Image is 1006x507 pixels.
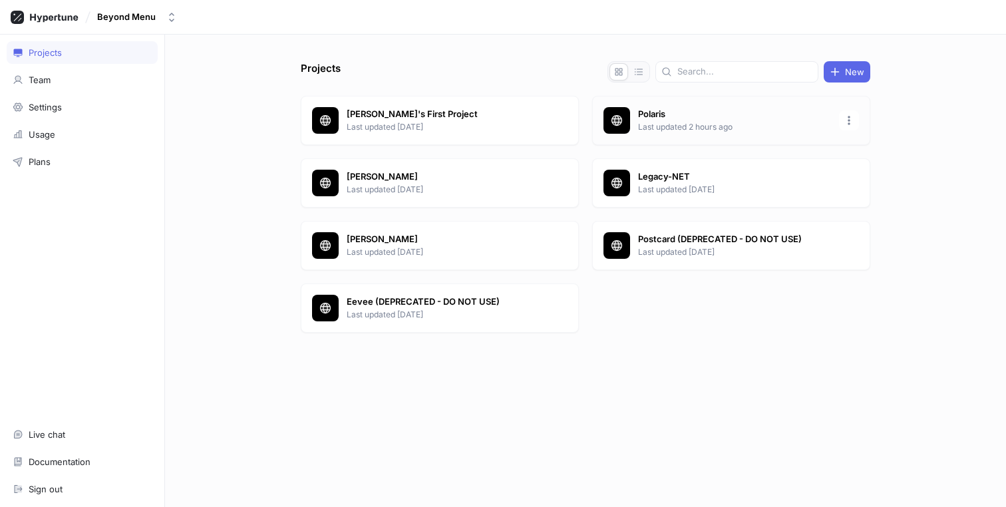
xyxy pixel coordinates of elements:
p: Polaris [638,108,831,121]
a: Settings [7,96,158,118]
button: Beyond Menu [92,6,182,28]
p: Last updated 2 hours ago [638,121,831,133]
a: Plans [7,150,158,173]
a: Documentation [7,450,158,473]
div: Projects [29,47,62,58]
p: Projects [301,61,341,83]
div: Team [29,75,51,85]
p: Legacy-NET [638,170,831,184]
div: Settings [29,102,62,112]
p: [PERSON_NAME]'s First Project [347,108,540,121]
a: Projects [7,41,158,64]
p: [PERSON_NAME] [347,233,540,246]
div: Documentation [29,456,90,467]
a: Usage [7,123,158,146]
p: Last updated [DATE] [638,184,831,196]
input: Search... [677,65,812,79]
p: Last updated [DATE] [347,309,540,321]
div: Plans [29,156,51,167]
p: Last updated [DATE] [638,246,831,258]
div: Sign out [29,484,63,494]
p: Postcard (DEPRECATED - DO NOT USE) [638,233,831,246]
a: Team [7,69,158,91]
span: New [845,68,864,76]
p: [PERSON_NAME] [347,170,540,184]
p: Last updated [DATE] [347,246,540,258]
div: Usage [29,129,55,140]
div: Beyond Menu [97,11,156,23]
p: Eevee (DEPRECATED - DO NOT USE) [347,295,540,309]
div: Live chat [29,429,65,440]
p: Last updated [DATE] [347,184,540,196]
p: Last updated [DATE] [347,121,540,133]
button: New [824,61,870,83]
